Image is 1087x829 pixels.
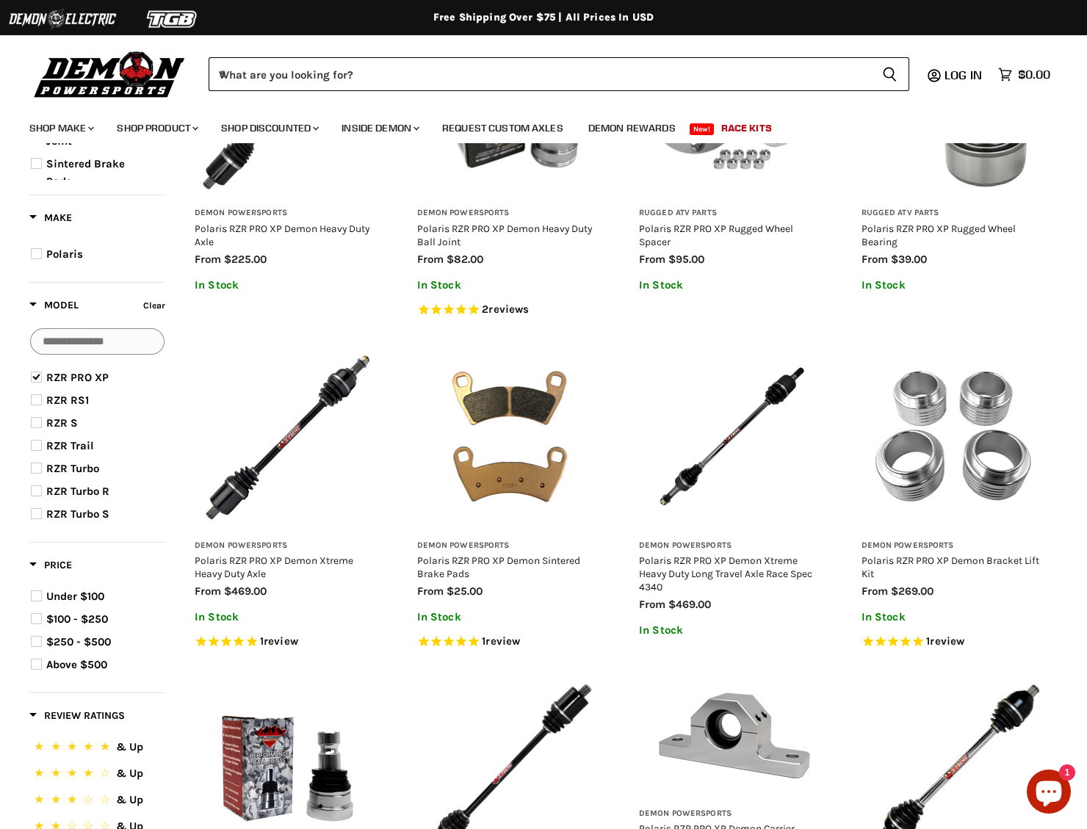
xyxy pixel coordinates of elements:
a: Polaris RZR PRO XP Demon Heavy Duty Axle [195,222,369,247]
p: In Stock [417,279,603,292]
a: Request Custom Axles [431,113,574,143]
span: from [417,584,444,598]
span: & Up [116,793,143,806]
button: 5 Stars. [31,738,164,759]
img: Polaris RZR PRO XP Demon Xtreme Heavy Duty Axle [195,344,380,529]
button: Clear filter by Model [140,297,165,317]
span: $82.00 [447,253,483,266]
span: Make [29,211,72,224]
span: $250 - $500 [46,635,111,648]
img: Polaris RZR PRO XP Demon Xtreme Heavy Duty Long Travel Axle Race Spec 4340 [639,344,825,529]
span: from [862,584,888,598]
span: $469.00 [668,598,711,611]
span: from [195,584,221,598]
span: review [485,634,520,648]
a: Race Kits [710,113,783,143]
span: review [264,634,298,648]
a: Polaris RZR PRO XP Demon Bracket Lift Kit [862,554,1039,579]
span: Rated 5.0 out of 5 stars 1 reviews [417,634,603,650]
form: Product [209,57,909,91]
span: Rated 5.0 out of 5 stars 1 reviews [195,634,380,650]
span: from [195,253,221,266]
span: from [862,253,888,266]
span: from [639,253,665,266]
button: Filter by Model [29,298,79,316]
a: Demon Rewards [577,113,687,143]
button: 3 Stars. [31,791,164,812]
span: RZR RS1 [46,394,89,407]
a: Shop Product [106,113,207,143]
h3: Demon Powersports [417,208,603,219]
button: Filter by Make [29,211,72,229]
a: Polaris RZR PRO XP Demon Xtreme Heavy Duty Long Travel Axle Race Spec 4340 [639,554,812,593]
ul: Main menu [18,107,1047,143]
span: $39.00 [891,253,927,266]
span: & Up [116,767,143,780]
span: 1 reviews [260,634,298,648]
a: Polaris RZR PRO XP Demon Xtreme Heavy Duty Axle [195,554,353,579]
h3: Demon Powersports [195,540,380,551]
p: In Stock [639,279,825,292]
span: from [639,598,665,611]
p: In Stock [195,279,380,292]
span: RZR PRO XP [46,371,109,384]
span: RZR Turbo S [46,507,109,521]
h3: Demon Powersports [862,540,1047,551]
span: $25.00 [447,584,483,598]
span: RZR Trail [46,439,94,452]
a: Shop Make [18,113,103,143]
span: Model [29,299,79,311]
button: 4 Stars. [31,764,164,786]
span: review [930,634,964,648]
img: Polaris RZR PRO XP Demon Sintered Brake Pads [417,344,603,529]
span: reviews [488,303,529,316]
img: Demon Powersports [29,48,190,100]
span: $0.00 [1018,68,1050,82]
span: 1 reviews [926,634,964,648]
h3: Demon Powersports [195,208,380,219]
a: Log in [938,68,991,82]
button: Filter by Price [29,558,72,576]
span: $225.00 [224,253,267,266]
p: In Stock [862,611,1047,623]
span: Rated 5.0 out of 5 stars 1 reviews [862,634,1047,650]
span: Sintered Brake Pads [46,157,125,188]
span: $95.00 [668,253,704,266]
span: $469.00 [224,584,267,598]
span: RZR Turbo R [46,485,109,498]
input: Search Options [30,328,165,355]
span: $269.00 [891,584,933,598]
h3: Rugged ATV Parts [862,208,1047,219]
h3: Rugged ATV Parts [639,208,825,219]
span: 1 reviews [482,634,520,648]
img: Polaris RZR PRO XP Demon Bracket Lift Kit [862,344,1047,529]
span: Under $100 [46,590,104,603]
span: Rated 5.0 out of 5 stars 2 reviews [417,303,603,318]
h3: Demon Powersports [417,540,603,551]
span: $100 - $250 [46,612,108,626]
span: Price [29,559,72,571]
span: 2 reviews [482,303,529,316]
inbox-online-store-chat: Shopify online store chat [1022,770,1075,817]
input: When autocomplete results are available use up and down arrows to review and enter to select [209,57,870,91]
img: TGB Logo 2 [118,5,228,33]
span: New! [690,123,715,135]
p: In Stock [195,611,380,623]
p: In Stock [417,611,603,623]
span: & Up [116,740,143,753]
img: Polaris RZR PRO XP Demon Carrier Bearing [639,676,825,797]
a: Polaris RZR PRO XP Rugged Wheel Spacer [639,222,793,247]
h3: Demon Powersports [639,540,825,551]
span: Above $500 [46,658,107,671]
span: RZR S [46,416,78,430]
span: RZR Turbo [46,462,99,475]
span: Log in [945,68,982,82]
h3: Demon Powersports [639,808,825,819]
img: Demon Electric Logo 2 [7,5,118,33]
a: Polaris RZR PRO XP Demon Heavy Duty Ball Joint [417,222,592,247]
